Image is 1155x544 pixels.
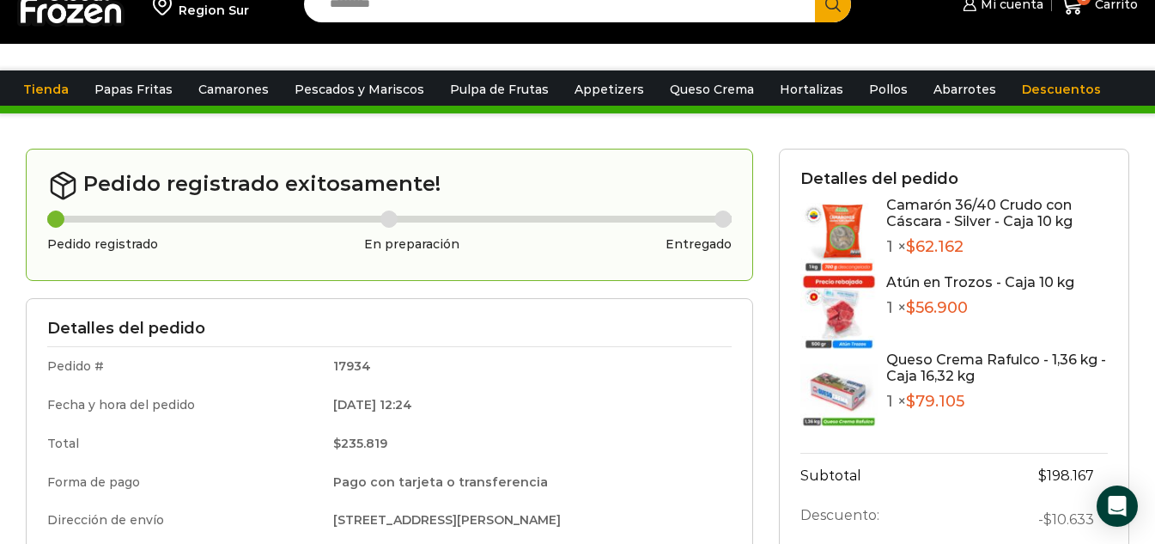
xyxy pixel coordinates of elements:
a: Pescados y Mariscos [286,73,433,106]
span: 10.633 [1043,511,1094,528]
p: 1 × [886,299,1074,318]
td: Dirección de envío [47,501,321,540]
span: $ [333,436,341,451]
bdi: 56.900 [906,298,968,317]
div: Open Intercom Messenger [1097,486,1138,527]
td: Pago con tarjeta o transferencia [321,463,732,502]
span: $ [1043,511,1052,528]
td: Forma de pago [47,463,321,502]
a: Appetizers [566,73,653,106]
a: Pulpa de Frutas [441,73,557,106]
td: [DATE] 12:24 [321,386,732,425]
bdi: 198.167 [1038,468,1094,484]
p: 1 × [886,238,1108,257]
a: Camarones [190,73,277,106]
span: $ [1038,468,1047,484]
span: $ [906,298,915,317]
td: Total [47,425,321,463]
h3: Detalles del pedido [800,170,1108,189]
span: $ [906,237,915,256]
th: Subtotal [800,453,1000,498]
div: Region Sur [179,2,249,19]
td: Pedido # [47,347,321,386]
a: Hortalizas [771,73,852,106]
bdi: 235.819 [333,436,387,451]
td: Fecha y hora del pedido [47,386,321,425]
h2: Pedido registrado exitosamente! [47,170,732,201]
a: Abarrotes [925,73,1005,106]
p: 1 × [886,393,1108,412]
a: Atún en Trozos - Caja 10 kg [886,274,1074,290]
a: Papas Fritas [86,73,181,106]
a: Camarón 36/40 Crudo con Cáscara - Silver - Caja 10 kg [886,197,1073,229]
td: - [1000,498,1108,541]
span: $ [906,392,915,411]
bdi: 62.162 [906,237,964,256]
h3: Entregado [666,237,732,252]
td: 17934 [321,347,732,386]
h3: Pedido registrado [47,237,158,252]
bdi: 79.105 [906,392,964,411]
h3: Detalles del pedido [47,320,732,339]
a: Descuentos [1013,73,1109,106]
td: [STREET_ADDRESS][PERSON_NAME] [321,501,732,540]
a: Pollos [860,73,916,106]
th: Descuento: [800,498,1000,541]
h3: En preparación [364,237,459,252]
a: Tienda [15,73,77,106]
a: Queso Crema Rafulco - 1,36 kg - Caja 16,32 kg [886,351,1106,384]
a: Queso Crema [661,73,763,106]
